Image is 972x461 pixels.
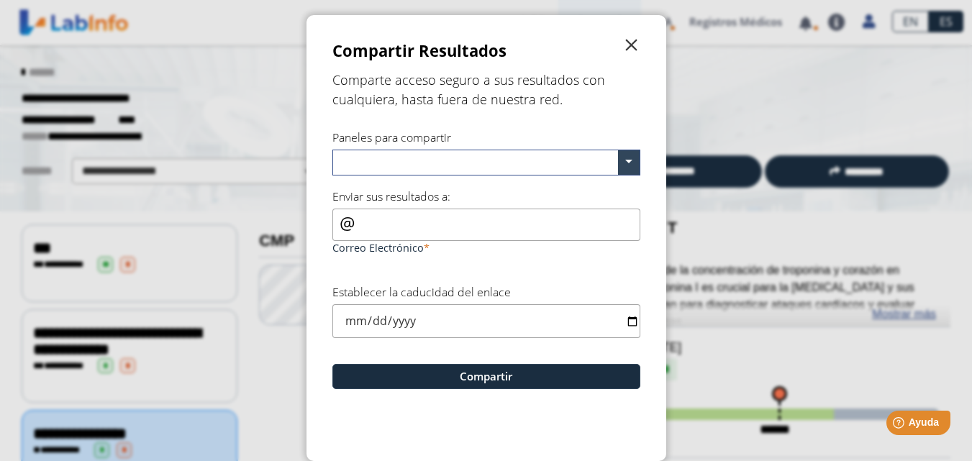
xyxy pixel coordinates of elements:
[332,241,424,255] font: Correo Electrónico
[460,369,512,383] font: Compartir
[332,40,507,61] font: Compartir Resultados
[332,71,605,108] font: Comparte acceso seguro a sus resultados con cualquiera, hasta fuera de nuestra red.
[332,284,511,300] font: Establecer la caducidad del enlace
[332,364,640,389] button: Compartir
[844,405,956,445] iframe: Lanzador de widgets de ayuda
[332,129,451,145] font: Paneles para compartir
[332,188,450,204] font: Enviar sus resultados a:
[623,37,640,54] font: 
